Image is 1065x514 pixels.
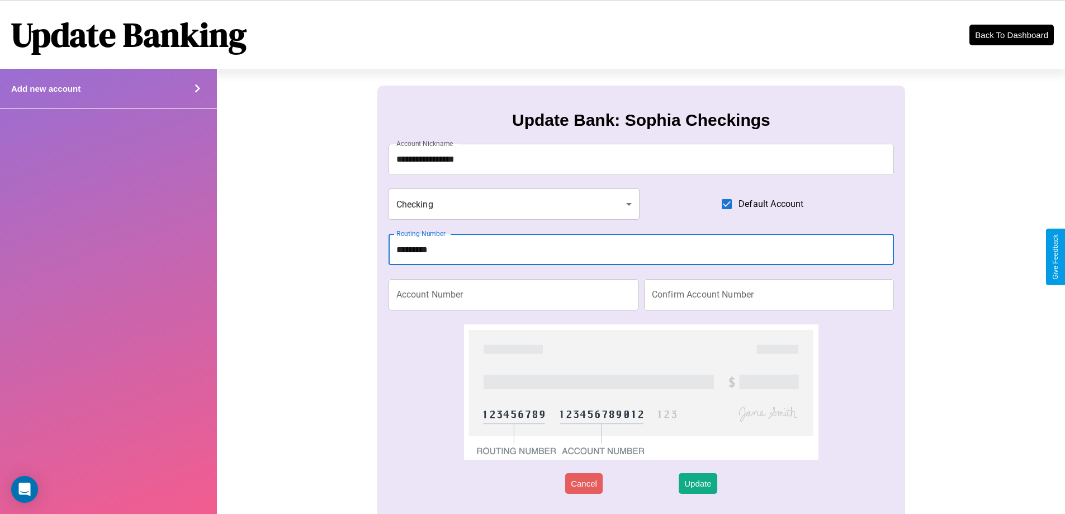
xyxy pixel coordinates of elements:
h4: Add new account [11,84,81,93]
div: Checking [389,188,640,220]
label: Account Nickname [396,139,453,148]
img: check [464,324,818,460]
h1: Update Banking [11,12,247,58]
button: Back To Dashboard [969,25,1054,45]
button: Update [679,473,717,494]
div: Open Intercom Messenger [11,476,38,503]
label: Routing Number [396,229,446,238]
h3: Update Bank: Sophia Checkings [512,111,770,130]
button: Cancel [565,473,603,494]
div: Give Feedback [1052,234,1059,280]
span: Default Account [739,197,803,211]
